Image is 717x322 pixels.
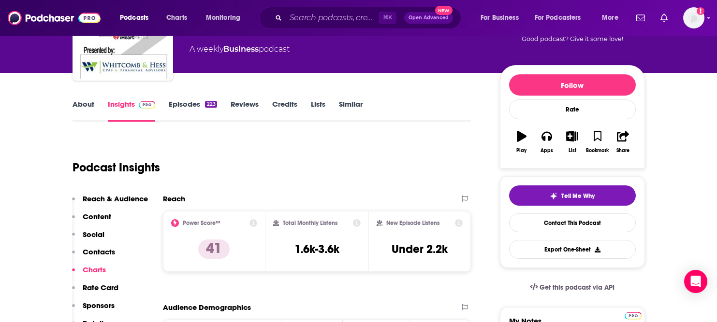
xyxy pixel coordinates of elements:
[535,11,581,25] span: For Podcasters
[386,220,439,226] h2: New Episode Listens
[160,10,193,26] a: Charts
[206,11,240,25] span: Monitoring
[83,230,104,239] p: Social
[541,148,553,154] div: Apps
[595,10,630,26] button: open menu
[474,10,531,26] button: open menu
[610,125,635,159] button: Share
[169,99,217,122] a: Episodes223
[8,9,101,27] img: Podchaser - Follow, Share and Rate Podcasts
[435,6,453,15] span: New
[311,99,325,122] a: Lists
[625,310,642,320] a: Pro website
[540,283,615,292] span: Get this podcast via API
[83,283,118,292] p: Rate Card
[561,192,595,200] span: Tell Me Why
[657,10,672,26] a: Show notifications dropdown
[379,12,396,24] span: ⌘ K
[120,11,148,25] span: Podcasts
[166,11,187,25] span: Charts
[72,265,106,283] button: Charts
[286,10,379,26] input: Search podcasts, credits, & more...
[632,10,649,26] a: Show notifications dropdown
[585,125,610,159] button: Bookmark
[602,11,618,25] span: More
[205,101,217,108] div: 223
[625,312,642,320] img: Podchaser Pro
[199,10,253,26] button: open menu
[73,99,94,122] a: About
[268,7,470,29] div: Search podcasts, credits, & more...
[684,270,707,293] div: Open Intercom Messenger
[509,240,636,259] button: Export One-Sheet
[72,230,104,248] button: Social
[339,99,363,122] a: Similar
[534,125,559,159] button: Apps
[139,101,156,109] img: Podchaser Pro
[509,125,534,159] button: Play
[198,239,230,259] p: 41
[72,247,115,265] button: Contacts
[683,7,704,28] span: Logged in as abbie.hatfield
[509,99,636,119] div: Rate
[409,15,449,20] span: Open Advanced
[223,44,259,54] a: Business
[83,247,115,256] p: Contacts
[272,99,297,122] a: Credits
[72,212,111,230] button: Content
[550,192,557,200] img: tell me why sparkle
[404,12,453,24] button: Open AdvancedNew
[559,125,585,159] button: List
[72,301,115,319] button: Sponsors
[83,265,106,274] p: Charts
[522,276,623,299] a: Get this podcast via API
[183,220,220,226] h2: Power Score™
[83,301,115,310] p: Sponsors
[113,10,161,26] button: open menu
[72,194,148,212] button: Reach & Audience
[528,10,595,26] button: open menu
[683,7,704,28] button: Show profile menu
[73,160,160,175] h1: Podcast Insights
[294,242,339,256] h3: 1.6k-3.6k
[509,185,636,206] button: tell me why sparkleTell Me Why
[616,148,629,154] div: Share
[163,303,251,312] h2: Audience Demographics
[683,7,704,28] img: User Profile
[697,7,704,15] svg: Add a profile image
[481,11,519,25] span: For Business
[586,148,609,154] div: Bookmark
[163,194,185,203] h2: Reach
[509,213,636,232] a: Contact This Podcast
[108,99,156,122] a: InsightsPodchaser Pro
[72,283,118,301] button: Rate Card
[522,35,623,42] span: Good podcast? Give it some love!
[516,148,527,154] div: Play
[283,220,337,226] h2: Total Monthly Listens
[190,43,290,55] div: A weekly podcast
[83,194,148,203] p: Reach & Audience
[392,242,448,256] h3: Under 2.2k
[83,212,111,221] p: Content
[569,148,576,154] div: List
[509,74,636,96] button: Follow
[231,99,259,122] a: Reviews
